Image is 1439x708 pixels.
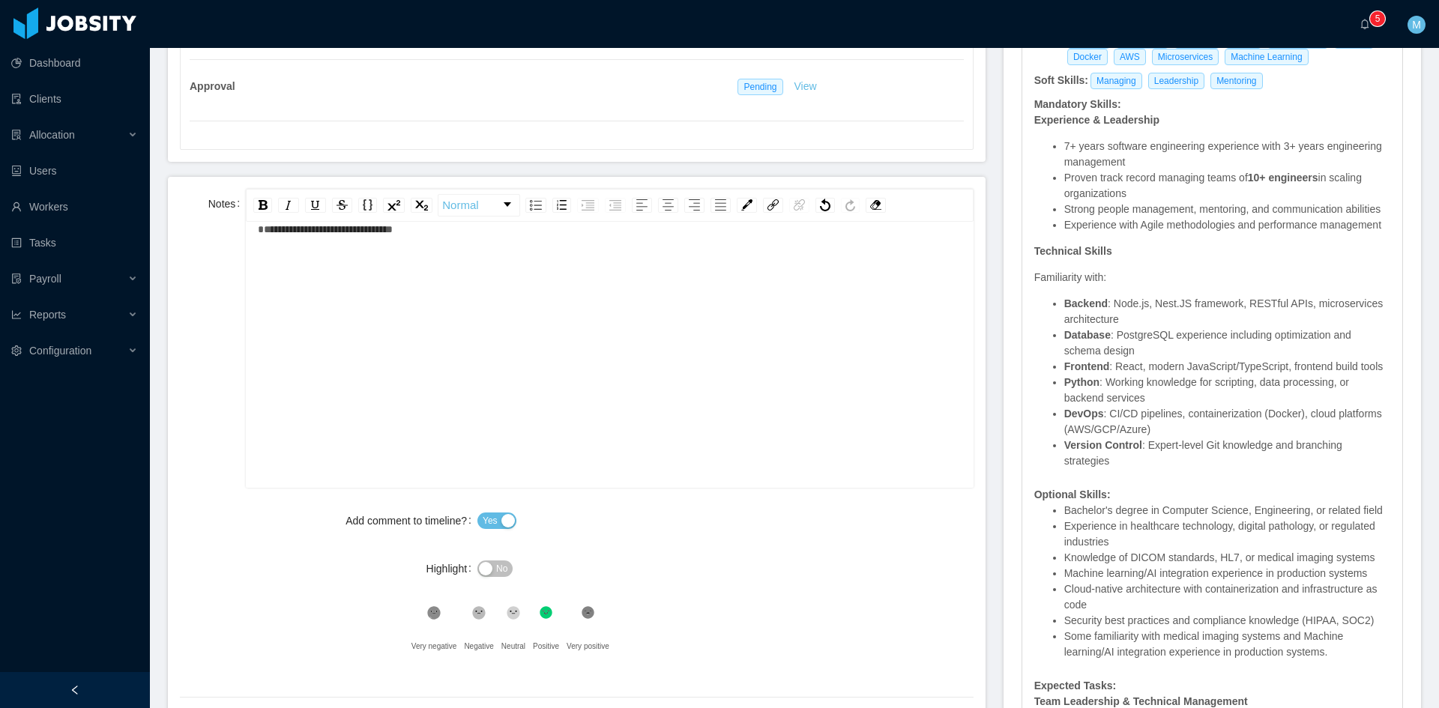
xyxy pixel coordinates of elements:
li: Cloud-native architecture with containerization and infrastructure as code [1064,581,1390,613]
div: Ordered [552,198,571,213]
a: icon: userWorkers [11,192,138,222]
span: Leadership [1148,73,1204,89]
div: rdw-editor [258,214,962,476]
div: Right [684,198,705,213]
strong: Expected Tasks: [1034,680,1116,692]
li: Proven track record managing teams of in scaling organizations [1064,170,1390,202]
strong: Soft Skills: [1034,74,1088,86]
i: icon: file-protect [11,273,22,284]
span: No [496,561,507,576]
a: icon: auditClients [11,84,138,114]
label: Add comment to timeline? [346,515,477,527]
strong: Python [1064,376,1099,388]
li: Experience with Agile methodologies and performance management [1064,217,1390,233]
div: rdw-block-control [435,194,522,217]
div: Left [632,198,652,213]
i: icon: line-chart [11,309,22,320]
i: icon: bell [1360,19,1370,29]
span: Mentoring [1210,73,1262,89]
span: AWS [1114,49,1146,65]
div: rdw-toolbar [246,189,973,222]
li: : Node.js, Nest.JS framework, RESTful APIs, microservices architecture [1064,296,1390,327]
div: rdw-wrapper [246,189,973,488]
span: Reports [29,309,66,321]
div: Remove [866,198,886,213]
li: : Working knowledge for scripting, data processing, or backend services [1064,375,1390,406]
label: Notes [208,198,246,210]
li: Some familiarity with medical imaging systems and Machine learning/AI integration experience in p... [1064,629,1390,660]
a: icon: profileTasks [11,228,138,258]
div: Underline [305,198,326,213]
li: Security best practices and compliance knowledge (HIPAA, SOC2) [1064,613,1390,629]
strong: Database [1064,329,1111,341]
p: Familiarity with: [1034,270,1390,285]
p: 5 [1375,11,1381,26]
strong: Frontend [1064,360,1110,372]
span: Machine Learning [1225,49,1308,65]
strong: 10+ engineers [1248,172,1318,184]
li: : React, modern JavaScript/TypeScript, frontend build tools [1064,359,1390,375]
span: Microservices [1152,49,1219,65]
div: Redo [841,198,860,213]
span: Managing [1090,73,1142,89]
strong: Version Control [1064,439,1142,451]
span: Pending [737,79,782,95]
div: Link [763,198,783,213]
li: 7+ years software engineering experience with 3+ years engineering management [1064,139,1390,170]
a: Block Type [438,195,519,216]
div: rdw-link-control [760,194,812,217]
strong: DevOps [1064,408,1104,420]
a: View [789,80,822,92]
div: Monospace [358,198,377,213]
li: : Expert-level Git knowledge and branching strategies [1064,438,1390,469]
strong: Experience & Leadership [1034,114,1159,126]
div: rdw-inline-control [250,194,435,217]
div: Subscript [411,198,432,213]
strong: Backend [1064,297,1108,309]
div: rdw-color-picker [734,194,760,217]
li: Bachelor's degree in Computer Science, Engineering, or related field [1064,503,1390,518]
div: Unordered [525,198,546,213]
strong: Optional Skills: [1034,488,1111,500]
div: rdw-dropdown [438,194,520,217]
div: Negative [464,632,493,662]
div: Outdent [605,198,626,213]
div: Superscript [383,198,405,213]
strong: Mandatory Skills: [1034,98,1121,110]
div: rdw-remove-control [863,194,889,217]
a: icon: pie-chartDashboard [11,48,138,78]
strong: Team Leadership & Technical Management [1034,695,1248,707]
div: Strikethrough [332,198,352,213]
div: Justify [711,198,731,213]
div: Bold [253,198,272,213]
div: Positive [533,632,559,662]
div: Italic [278,198,299,213]
li: Strong people management, mentoring, and communication abilities [1064,202,1390,217]
div: Neutral [501,632,525,662]
i: icon: solution [11,130,22,140]
div: rdw-history-control [812,194,863,217]
span: Payroll [29,273,61,285]
strong: Approval [190,80,235,92]
div: Indent [577,198,599,213]
li: : PostgreSQL experience including optimization and schema design [1064,327,1390,359]
div: Undo [815,198,835,213]
div: Center [658,198,678,213]
li: : CI/CD pipelines, containerization (Docker), cloud platforms (AWS/GCP/Azure) [1064,406,1390,438]
div: Unlink [789,198,809,213]
span: Yes [483,513,498,528]
span: M [1412,16,1421,34]
sup: 5 [1370,11,1385,26]
span: Docker [1067,49,1108,65]
div: Very positive [567,632,609,662]
span: Configuration [29,345,91,357]
div: Very negative [411,632,457,662]
div: rdw-list-control [522,194,629,217]
li: Knowledge of DICOM standards, HL7, or medical imaging systems [1064,550,1390,566]
span: Normal [442,190,478,220]
i: icon: setting [11,345,22,356]
li: Machine learning/AI integration experience in production systems [1064,566,1390,581]
div: rdw-textalign-control [629,194,734,217]
li: Experience in healthcare technology, digital pathology, or regulated industries [1064,518,1390,550]
a: icon: robotUsers [11,156,138,186]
